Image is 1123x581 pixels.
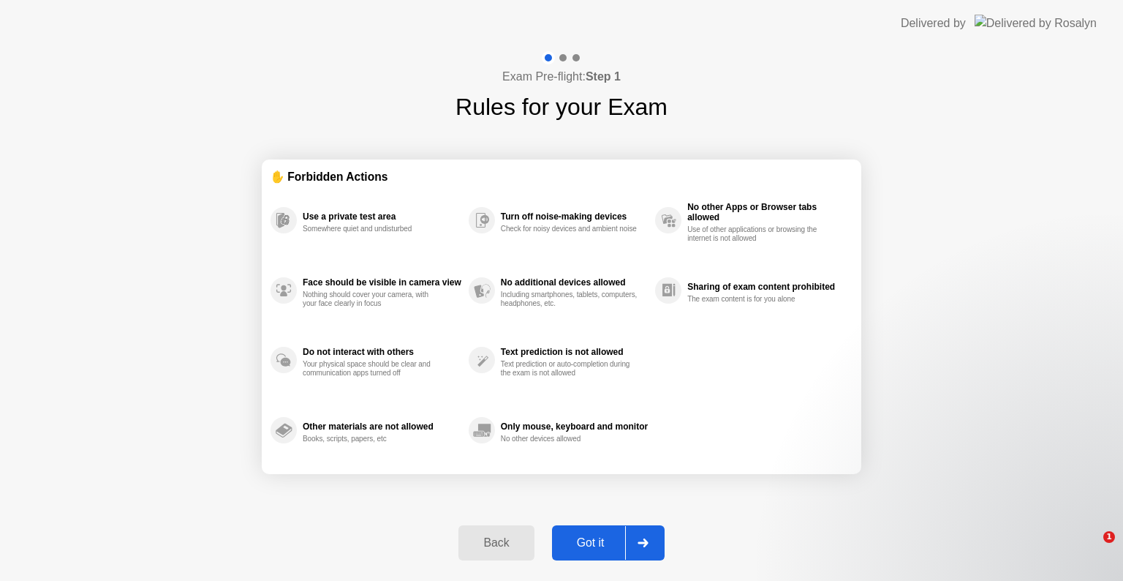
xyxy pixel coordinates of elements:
div: Nothing should cover your camera, with your face clearly in focus [303,290,441,308]
h1: Rules for your Exam [455,89,668,124]
div: Use a private test area [303,211,461,222]
div: Got it [556,536,625,550]
div: The exam content is for you alone [687,295,825,304]
div: Text prediction or auto-completion during the exam is not allowed [501,360,639,378]
div: ✋ Forbidden Actions [271,168,852,185]
h4: Exam Pre-flight: [502,68,621,86]
b: Step 1 [586,70,621,83]
div: Turn off noise-making devices [501,211,648,222]
div: Somewhere quiet and undisturbed [303,225,441,233]
div: Delivered by [901,15,966,32]
div: Including smartphones, tablets, computers, headphones, etc. [501,290,639,308]
div: Use of other applications or browsing the internet is not allowed [687,225,825,243]
button: Got it [552,525,665,561]
div: No other Apps or Browser tabs allowed [687,202,845,222]
div: Back [463,536,529,550]
div: Books, scripts, papers, etc [303,435,441,443]
div: Text prediction is not allowed [501,347,648,357]
div: No other devices allowed [501,435,639,443]
div: Your physical space should be clear and communication apps turned off [303,360,441,378]
div: Only mouse, keyboard and monitor [501,421,648,432]
div: Check for noisy devices and ambient noise [501,225,639,233]
button: Back [458,525,534,561]
div: No additional devices allowed [501,277,648,288]
div: Sharing of exam content prohibited [687,282,845,292]
div: Do not interact with others [303,347,461,357]
img: Delivered by Rosalyn [975,15,1097,31]
div: Face should be visible in camera view [303,277,461,288]
span: 1 [1103,531,1115,543]
iframe: Intercom live chat [1073,531,1108,566]
div: Other materials are not allowed [303,421,461,432]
